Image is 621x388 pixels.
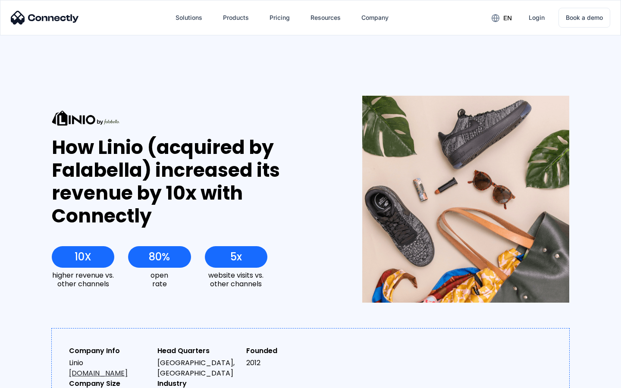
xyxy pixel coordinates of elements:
div: 5x [230,251,242,263]
div: Company [361,12,389,24]
div: 2012 [246,358,328,368]
aside: Language selected: English [9,373,52,385]
ul: Language list [17,373,52,385]
div: Linio [69,358,151,379]
div: Company Info [69,346,151,356]
div: Pricing [270,12,290,24]
div: higher revenue vs. other channels [52,271,114,288]
img: Connectly Logo [11,11,79,25]
div: Solutions [176,12,202,24]
div: Resources [310,12,341,24]
a: Login [522,7,552,28]
div: 10X [75,251,91,263]
div: Login [529,12,545,24]
div: open rate [128,271,191,288]
a: Book a demo [558,8,610,28]
div: Founded [246,346,328,356]
div: 80% [149,251,170,263]
div: How Linio (acquired by Falabella) increased its revenue by 10x with Connectly [52,136,331,227]
div: [GEOGRAPHIC_DATA], [GEOGRAPHIC_DATA] [157,358,239,379]
div: Products [223,12,249,24]
div: en [503,12,512,24]
a: Pricing [263,7,297,28]
div: Head Quarters [157,346,239,356]
a: [DOMAIN_NAME] [69,368,128,378]
div: website visits vs. other channels [205,271,267,288]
